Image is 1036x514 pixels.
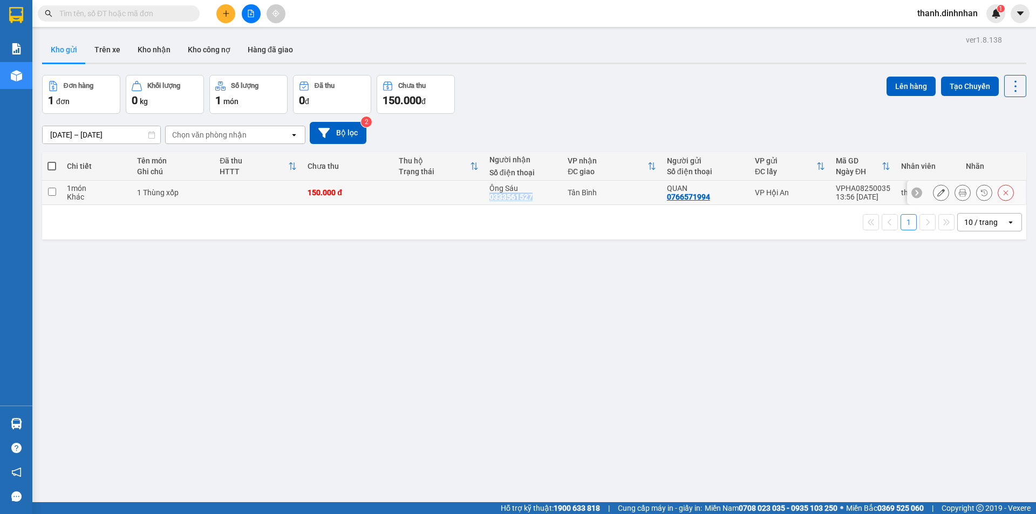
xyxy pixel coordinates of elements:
button: Chưa thu150.000đ [377,75,455,114]
button: caret-down [1011,4,1030,23]
div: Ông Sáu [489,184,557,193]
div: Ghi chú [137,167,209,176]
span: file-add [247,10,255,17]
svg: open [290,131,298,139]
div: Chưa thu [308,162,387,170]
div: Khác [67,193,126,201]
th: Toggle SortBy [214,152,302,181]
span: Miền Bắc [846,502,924,514]
div: Thu hộ [399,156,470,165]
div: Đã thu [220,156,288,165]
button: Số lượng1món [209,75,288,114]
button: Đơn hàng1đơn [42,75,120,114]
div: 0766571994 [667,193,710,201]
div: Chưa thu [398,82,426,90]
input: Tìm tên, số ĐT hoặc mã đơn [59,8,187,19]
div: Chi tiết [67,162,126,170]
div: Đơn hàng [64,82,93,90]
button: Trên xe [86,37,129,63]
span: | [608,502,610,514]
div: VPHA08250035 [836,184,890,193]
span: notification [11,467,22,477]
span: plus [222,10,230,17]
div: Số điện thoại [489,168,557,177]
div: Nhân viên [901,162,955,170]
input: Select a date range. [43,126,160,143]
span: 1 [215,94,221,107]
span: đơn [56,97,70,106]
span: món [223,97,238,106]
span: message [11,491,22,502]
div: Người gửi [667,156,744,165]
button: plus [216,4,235,23]
div: 1 món [67,184,126,193]
span: Cung cấp máy in - giấy in: [618,502,702,514]
sup: 2 [361,116,372,127]
button: Kho gửi [42,37,86,63]
div: Tân Bình [568,188,656,197]
svg: open [1006,218,1015,227]
div: ver 1.8.138 [966,34,1002,46]
button: Khối lượng0kg [126,75,204,114]
div: VP Hội An [755,188,825,197]
button: Bộ lọc [310,122,366,144]
th: Toggle SortBy [830,152,896,181]
img: solution-icon [11,43,22,54]
div: Tên món [137,156,209,165]
span: 1 [999,5,1003,12]
button: Tạo Chuyến [941,77,999,96]
span: kg [140,97,148,106]
div: Người nhận [489,155,557,164]
th: Toggle SortBy [562,152,662,181]
button: aim [267,4,285,23]
span: 0 [299,94,305,107]
img: icon-new-feature [991,9,1001,18]
button: Hàng đã giao [239,37,302,63]
div: VP gửi [755,156,816,165]
span: | [932,502,933,514]
button: Kho nhận [129,37,179,63]
th: Toggle SortBy [393,152,484,181]
span: thanh.dinhnhan [909,6,986,20]
div: ĐC lấy [755,167,816,176]
span: search [45,10,52,17]
span: question-circle [11,443,22,453]
th: Toggle SortBy [749,152,830,181]
div: Nhãn [966,162,1020,170]
div: Số lượng [231,82,258,90]
div: HTTT [220,167,288,176]
button: Kho công nợ [179,37,239,63]
div: Ngày ĐH [836,167,882,176]
div: ĐC giao [568,167,647,176]
span: caret-down [1015,9,1025,18]
div: Đã thu [315,82,335,90]
div: QUAN [667,184,744,193]
div: Sửa đơn hàng [933,184,949,201]
div: Trạng thái [399,167,470,176]
div: Khối lượng [147,82,180,90]
strong: 0708 023 035 - 0935 103 250 [739,504,837,512]
button: Lên hàng [887,77,936,96]
span: aim [272,10,280,17]
span: copyright [976,504,984,512]
div: 13:56 [DATE] [836,193,890,201]
span: 0 [132,94,138,107]
span: 1 [48,94,54,107]
div: Số điện thoại [667,167,744,176]
div: 0333561527 [489,193,533,201]
div: 1 Thùng xốp [137,188,209,197]
img: warehouse-icon [11,418,22,429]
div: Mã GD [836,156,882,165]
img: logo-vxr [9,7,23,23]
img: warehouse-icon [11,70,22,81]
button: Đã thu0đ [293,75,371,114]
sup: 1 [997,5,1005,12]
span: Miền Nam [705,502,837,514]
div: thanh.dinhnhan [901,188,955,197]
span: đ [305,97,309,106]
div: VP nhận [568,156,647,165]
span: 150.000 [383,94,421,107]
div: Chọn văn phòng nhận [172,129,247,140]
button: file-add [242,4,261,23]
span: Hỗ trợ kỹ thuật: [501,502,600,514]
